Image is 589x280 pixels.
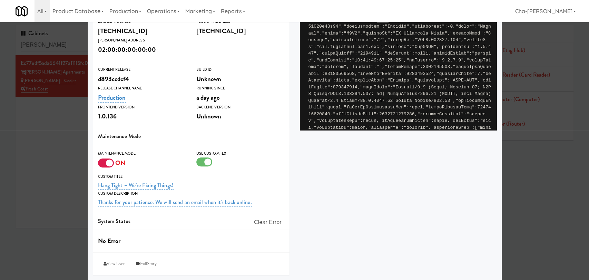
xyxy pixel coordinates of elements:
[98,104,186,111] div: Frontend Version
[196,93,220,102] span: a day ago
[196,104,284,111] div: Backend Version
[196,150,284,157] div: Use Custom Text
[98,235,284,247] div: No Error
[251,216,284,229] button: Clear Error
[16,5,28,17] img: Micromart
[98,25,186,37] div: [TECHNICAL_ID]
[196,73,284,85] div: Unknown
[196,85,284,92] div: Running Since
[130,258,162,270] a: FullStory
[98,198,252,206] a: Thanks for your patience. We will send an email when it's back online.
[98,93,126,103] a: Production
[98,44,186,56] div: 02:00:00:00:00:00
[304,17,377,22] span: CabinetPOSLogger/NodeSocket
[98,181,174,190] a: Hang Tight – We’re Fixing Things!
[98,190,284,197] div: Custom Description
[98,73,186,85] div: d893ccdcf4
[98,217,130,225] span: System Status
[196,66,284,73] div: Build Id
[98,258,130,270] a: View User
[98,110,186,122] div: 1.0.136
[196,110,284,122] div: Unknown
[98,85,186,92] div: Release Channel Name
[98,66,186,73] div: Current Release
[196,25,284,37] div: [TECHNICAL_ID]
[115,158,125,167] span: ON
[98,37,186,44] div: [PERSON_NAME] Address
[98,132,141,140] span: Maintenance Mode
[98,150,186,157] div: Maintenance Mode
[98,173,284,180] div: Custom Title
